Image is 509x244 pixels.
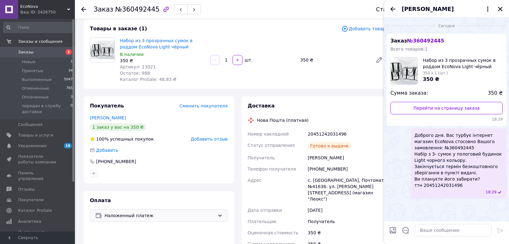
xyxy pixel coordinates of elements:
[20,9,75,15] div: Ваш ID: 2426750
[66,49,72,55] span: 1
[18,170,58,182] span: Панель управления
[376,6,418,12] div: Статус заказа
[402,226,410,234] button: Открыть шаблоны ответов
[423,71,448,75] span: 350 x 1 (шт.)
[18,229,58,241] span: Инструменты вебмастера и SEO
[120,52,144,57] span: В наличии
[248,132,289,137] span: Номер накладной
[120,71,150,76] span: Остаток: 988
[18,132,53,138] span: Товары и услуги
[20,4,67,9] span: EcoNova
[64,77,73,82] span: 5047
[105,212,215,219] span: Наложенный платеж
[22,68,43,74] span: Принятые
[423,57,503,70] span: Набор из 3 прозрачных сумок в роддом EcoNova Light чёрный
[248,178,262,183] span: Адрес
[18,219,41,224] span: Аналитика
[256,117,310,123] div: Нова Пошта (платная)
[90,41,115,59] img: Набор из 3 прозрачных сумок в роддом EcoNova Light чёрный
[306,152,387,163] div: [PERSON_NAME]
[96,137,109,142] span: 100%
[22,86,49,91] span: Отмененные
[387,22,507,29] div: 12.09.2025
[402,5,492,13] button: [PERSON_NAME]
[18,143,46,149] span: Уведомления
[390,38,444,44] span: Заказ
[390,47,428,52] span: Всего товаров: 1
[306,227,387,238] div: 350 ₴
[248,155,275,160] span: Получатель
[90,197,111,203] span: Оплата
[248,208,282,213] span: Дата отправки
[68,68,73,74] span: 34
[248,103,275,109] span: Доставка
[179,103,228,108] span: Сменить покупателя
[71,59,73,65] span: 1
[341,25,385,32] span: Добавить товар
[414,132,503,188] span: Доброго дня. Вас турбує інтернет магазин EcoNova стосовно Вашого замовлення: №360492445 Набір з 3...
[18,208,52,213] span: Каталог ProSale
[436,23,458,29] span: Сегодня
[18,197,44,203] span: Покупатели
[90,123,146,131] div: 1 заказ у вас на 350 ₴
[18,39,62,44] span: Заказы и сообщения
[81,6,86,12] div: Вернуться назад
[90,103,124,109] span: Покупатель
[66,86,73,91] span: 765
[306,163,387,175] div: [PHONE_NUMBER]
[306,175,387,205] div: с. [GEOGRAPHIC_DATA], Почтомат №41636: ул. [PERSON_NAME][STREET_ADDRESS] (магазин "Леокс")
[298,56,370,64] div: 350 ₴
[390,102,503,114] a: Перейти на страницу заказа
[22,77,52,82] span: Выполненные
[22,59,36,65] span: Новые
[71,94,73,100] span: 3
[407,38,444,44] span: № 360492445
[64,143,72,148] span: 18
[423,76,439,82] span: 350 ₴
[391,57,418,84] img: 3396499506_w100_h100_nabor-iz-3.jpg
[18,187,35,192] span: Отзывы
[90,115,126,120] a: [PERSON_NAME]
[115,6,159,13] span: №360492445
[94,6,113,13] span: Заказ
[248,143,295,148] span: Статус отправления
[402,5,454,13] span: [PERSON_NAME]
[308,142,351,150] div: Готово к выдаче
[18,49,33,55] span: Заказы
[248,230,299,235] span: Оценочная стоимость
[71,103,73,114] span: 0
[497,5,504,13] button: Закрыть
[248,167,296,172] span: Телефон получателя
[22,94,49,100] span: Оплаченные
[243,57,253,63] div: шт.
[248,219,277,224] span: Плательщик
[120,38,193,49] a: Набор из 3 прозрачных сумок в роддом EcoNova Light чёрный
[306,216,387,227] div: Получатель
[306,128,387,140] div: 20451242031496
[95,158,137,165] div: [PHONE_NUMBER]
[96,148,118,153] span: Добавить
[90,136,154,142] div: успешных покупок
[390,90,428,97] span: Сумма заказа:
[373,54,385,66] a: Редактировать
[389,5,397,13] button: Назад
[120,77,176,82] span: Каталог ProSale: 48.83 ₴
[22,103,71,114] span: передан в службу доставки
[488,90,503,97] span: 350 ₴
[18,154,58,165] span: Показатели работы компании
[3,22,73,33] input: Поиск
[120,64,156,69] span: Артикул: 13021
[90,26,147,32] span: Товары в заказе (1)
[191,137,228,142] span: Добавить отзыв
[18,122,42,127] span: Сообщения
[486,190,497,195] span: 18:29 12.09.2025
[120,57,205,64] div: 350 ₴
[390,117,503,122] span: 18:29 12.09.2025
[306,205,387,216] div: [DATE]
